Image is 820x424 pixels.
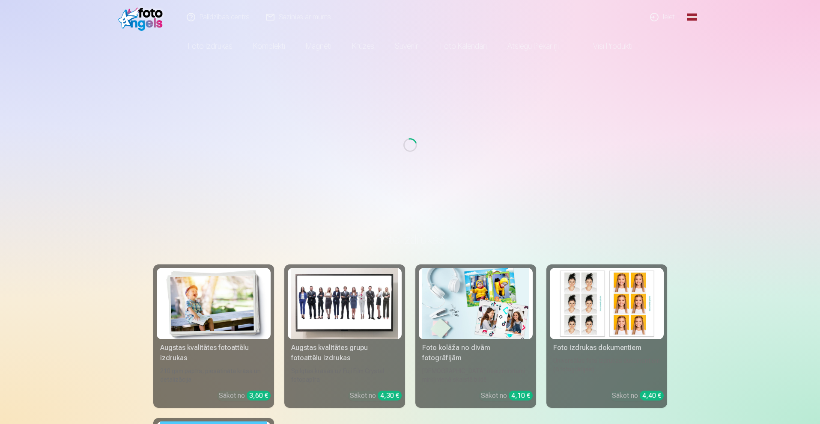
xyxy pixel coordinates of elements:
[247,391,271,400] div: 3,60 €
[178,34,243,58] a: Foto izdrukas
[288,367,402,384] div: Spilgtas krāsas uz Fuji Film Crystal fotopapīra
[419,367,533,384] div: [DEMOGRAPHIC_DATA] neaizmirstami mirkļi vienā skaistā bildē
[640,391,664,400] div: 4,40 €
[153,264,274,408] a: Augstas kvalitātes fotoattēlu izdrukasAugstas kvalitātes fotoattēlu izdrukas210 gsm papīrs, piesā...
[546,264,667,408] a: Foto izdrukas dokumentiemFoto izdrukas dokumentiemUniversālas foto izdrukas dokumentiem (6 fotogr...
[342,34,385,58] a: Krūzes
[422,268,529,339] img: Foto kolāža no divām fotogrāfijām
[157,343,271,363] div: Augstas kvalitātes fotoattēlu izdrukas
[612,391,664,401] div: Sākot no
[415,264,536,408] a: Foto kolāža no divām fotogrāfijāmFoto kolāža no divām fotogrāfijām[DEMOGRAPHIC_DATA] neaizmirstam...
[481,391,533,401] div: Sākot no
[291,268,398,339] img: Augstas kvalitātes grupu fotoattēlu izdrukas
[284,264,405,408] a: Augstas kvalitātes grupu fotoattēlu izdrukasAugstas kvalitātes grupu fotoattēlu izdrukasSpilgtas ...
[295,34,342,58] a: Magnēti
[243,34,295,58] a: Komplekti
[553,268,660,339] img: Foto izdrukas dokumentiem
[509,391,533,400] div: 4,10 €
[378,391,402,400] div: 4,30 €
[118,3,167,31] img: /fa1
[419,343,533,363] div: Foto kolāža no divām fotogrāfijām
[350,391,402,401] div: Sākot no
[569,34,643,58] a: Visi produkti
[219,391,271,401] div: Sākot no
[288,343,402,363] div: Augstas kvalitātes grupu fotoattēlu izdrukas
[157,367,271,384] div: 210 gsm papīrs, piesātināta krāsa un detalizācija
[160,268,267,339] img: Augstas kvalitātes fotoattēlu izdrukas
[497,34,569,58] a: Atslēgu piekariņi
[385,34,430,58] a: Suvenīri
[430,34,497,58] a: Foto kalendāri
[550,343,664,353] div: Foto izdrukas dokumentiem
[160,232,660,247] h3: Foto izdrukas
[550,356,664,384] div: Universālas foto izdrukas dokumentiem (6 fotogrāfijas)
